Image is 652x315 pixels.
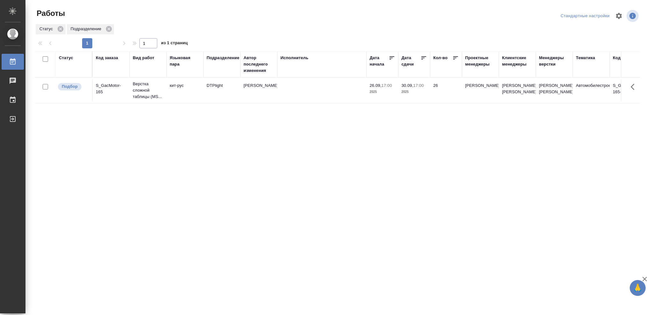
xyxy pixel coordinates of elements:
[627,79,642,94] button: Здесь прячутся важные кнопки
[207,55,239,61] div: Подразделение
[133,81,163,100] p: Верстка сложной таблицы (MS...
[611,8,627,24] span: Настроить таблицу
[203,79,240,101] td: DTPlight
[35,8,65,18] span: Работы
[413,83,424,88] p: 17:00
[401,83,413,88] p: 30.09,
[430,79,462,101] td: 26
[244,55,274,74] div: Автор последнего изменения
[67,24,114,34] div: Подразделение
[96,82,126,95] div: S_GacMotor-165
[462,79,499,101] td: [PERSON_NAME]
[539,82,570,95] p: [PERSON_NAME], [PERSON_NAME]
[36,24,66,34] div: Статус
[167,79,203,101] td: кит-рус
[370,83,381,88] p: 26.09,
[465,55,496,67] div: Проектные менеджеры
[401,89,427,95] p: 2025
[613,55,637,61] div: Код работы
[71,26,103,32] p: Подразделение
[96,55,118,61] div: Код заказа
[170,55,200,67] div: Языковая пара
[62,83,78,90] p: Подбор
[370,55,389,67] div: Дата начала
[499,79,536,101] td: [PERSON_NAME], [PERSON_NAME]
[576,82,606,89] p: Автомобилестроение
[502,55,533,67] div: Клиентские менеджеры
[280,55,308,61] div: Исполнитель
[539,55,570,67] div: Менеджеры верстки
[39,26,55,32] p: Статус
[59,55,73,61] div: Статус
[433,55,448,61] div: Кол-во
[133,55,154,61] div: Вид работ
[57,82,89,91] div: Можно подбирать исполнителей
[370,89,395,95] p: 2025
[559,11,611,21] div: split button
[161,39,188,48] span: из 1 страниц
[627,10,640,22] span: Посмотреть информацию
[381,83,392,88] p: 17:00
[240,79,277,101] td: [PERSON_NAME]
[401,55,421,67] div: Дата сдачи
[632,281,643,295] span: 🙏
[576,55,595,61] div: Тематика
[630,280,646,296] button: 🙏
[610,79,647,101] td: S_GacMotor-165-WK-010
